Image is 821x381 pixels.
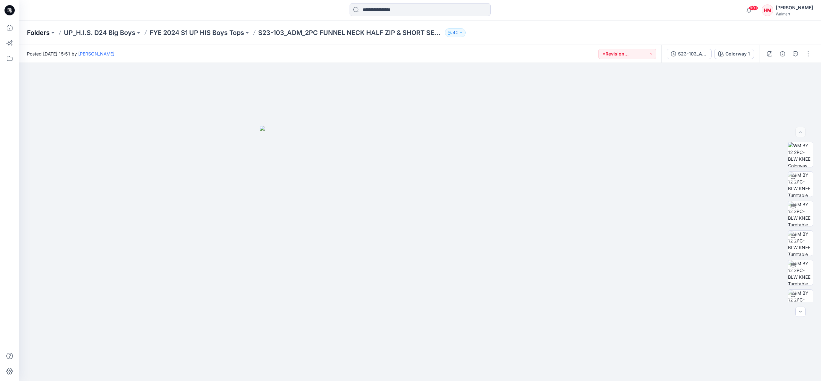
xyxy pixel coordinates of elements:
div: HM [762,4,773,16]
img: WM BY 12 2PC-BLW KNEE Turntable with Avatar Full Body [788,172,813,197]
img: WM BY 12 2PC-BLW KNEE Turntable with Avatar Full Body [788,260,813,285]
a: Folders [27,28,50,37]
img: WM BY 12 2PC-BLW KNEE Turntable with Avatar Full Body [788,290,813,315]
div: Walmart [776,12,813,16]
a: UP_H.I.S. D24 Big Boys [64,28,135,37]
button: Colorway 1 [714,49,754,59]
a: FYE 2024 S1 UP HIS Boys Tops [149,28,244,37]
p: 42 [453,29,458,36]
p: S23-103_ADM_2PC FUNNEL NECK HALF ZIP & SHORT SETS [258,28,442,37]
div: S23-103_ADM_2PC FUNNEL NECK HALF ZIP & SHORT SETS [678,50,707,57]
img: WM BY 12 2PC-BLW KNEE Colorway wo Avatar Full Body [788,142,813,167]
span: 99+ [749,5,758,11]
div: [PERSON_NAME] [776,4,813,12]
img: WM BY 12 2PC-BLW KNEE Turntable with Avatar Full Body [788,201,813,226]
button: Details [777,49,788,59]
button: 42 [445,28,466,37]
button: S23-103_ADM_2PC FUNNEL NECK HALF ZIP & SHORT SETS [667,49,712,59]
a: [PERSON_NAME] [78,51,114,56]
img: eyJhbGciOiJIUzI1NiIsImtpZCI6IjAiLCJzbHQiOiJzZXMiLCJ0eXAiOiJKV1QifQ.eyJkYXRhIjp7InR5cGUiOiJzdG9yYW... [260,126,580,381]
div: Colorway 1 [725,50,750,57]
img: WM BY 12 2PC-BLW KNEE Turntable with Avatar Full Body [788,231,813,256]
span: Posted [DATE] 15:51 by [27,50,114,57]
